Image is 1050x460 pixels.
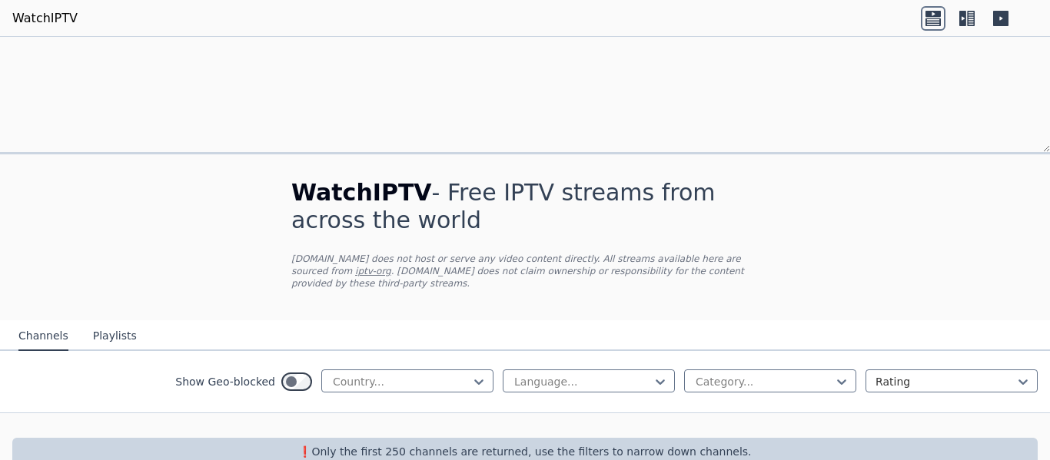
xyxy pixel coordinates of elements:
button: Playlists [93,322,137,351]
p: [DOMAIN_NAME] does not host or serve any video content directly. All streams available here are s... [291,253,759,290]
p: ❗️Only the first 250 channels are returned, use the filters to narrow down channels. [18,444,1032,459]
a: WatchIPTV [12,9,78,28]
a: iptv-org [355,266,391,276]
button: Channels [18,322,68,351]
label: Show Geo-blocked [175,374,275,389]
span: WatchIPTV [291,179,432,206]
h1: - Free IPTV streams from across the world [291,179,759,234]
